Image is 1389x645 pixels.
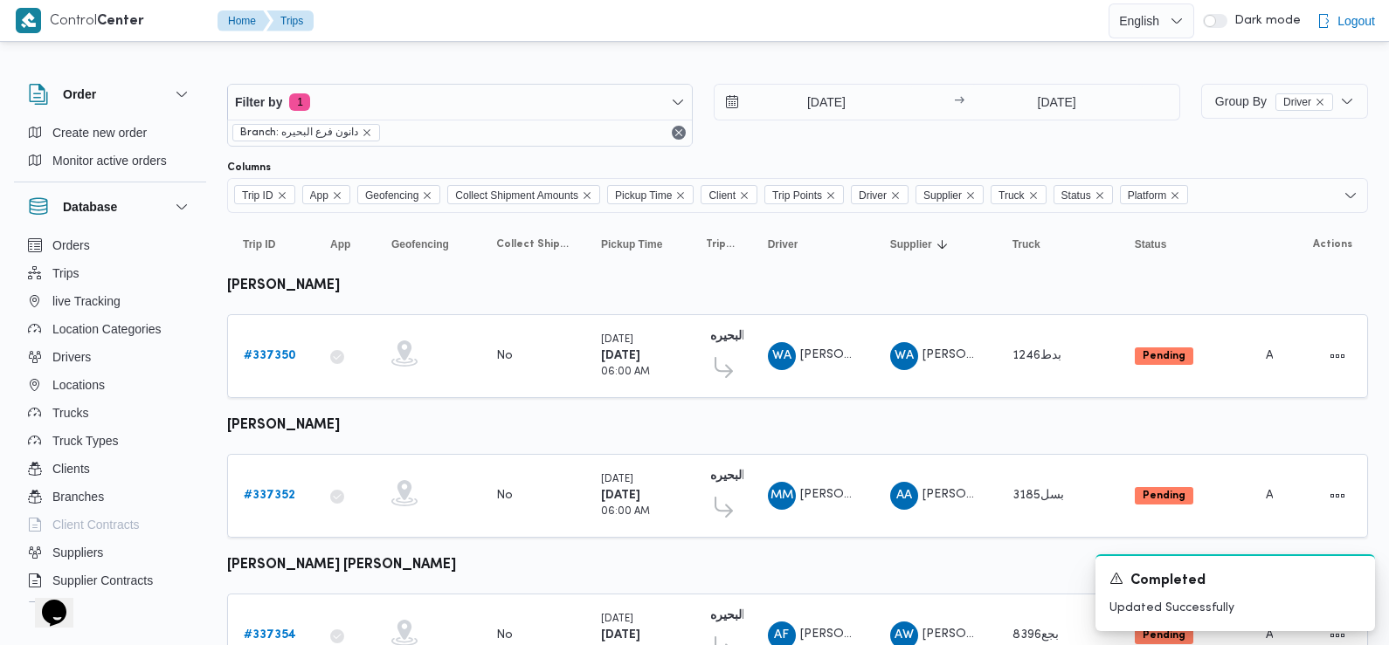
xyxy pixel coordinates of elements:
[14,119,206,182] div: Order
[1315,97,1325,107] button: remove selected entity
[240,125,358,141] span: Branch: دانون فرع البحيره
[21,147,199,175] button: Monitor active orders
[21,259,199,287] button: Trips
[999,186,1025,205] span: Truck
[706,237,736,251] span: Trip Points
[771,482,793,510] span: MM
[768,342,796,370] div: Wlaid Ahmad Mahmood Alamsairi
[772,186,822,205] span: Trip Points
[63,84,96,105] h3: Order
[21,231,199,259] button: Orders
[28,84,192,105] button: Order
[923,186,962,205] span: Supplier
[1275,93,1333,111] span: Driver
[1012,350,1061,361] span: بدط1246
[21,287,199,315] button: live Tracking
[1227,14,1301,28] span: Dark mode
[266,10,314,31] button: Trips
[1109,599,1361,617] p: Updated Successfully
[234,185,295,204] span: Trip ID
[800,489,900,500] span: [PERSON_NAME]
[21,315,199,343] button: Location Categories
[52,402,88,423] span: Trucks
[52,570,153,591] span: Supplier Contracts
[991,185,1047,204] span: Truck
[302,185,350,204] span: App
[244,629,296,641] b: # 337354
[232,124,380,141] span: Branch: دانون فرع البحيره
[228,85,692,120] button: Filter by1 active filters
[1028,190,1039,201] button: Remove Truck from selection in this group
[244,485,295,506] a: #337352
[1130,571,1206,592] span: Completed
[21,399,199,427] button: Trucks
[16,8,41,33] img: X8yXhbKr1z7QwAAAABJRU5ErkJggg==
[1143,491,1185,501] b: Pending
[1128,230,1241,258] button: Status
[496,348,513,364] div: No
[227,419,340,432] b: [PERSON_NAME]
[970,85,1144,120] input: Press the down key to open a popover containing a calendar.
[227,161,271,175] label: Columns
[701,185,757,204] span: Client
[447,185,600,204] span: Collect Shipment Amounts
[594,230,681,258] button: Pickup Time
[357,185,440,204] span: Geofencing
[52,542,103,563] span: Suppliers
[365,186,418,205] span: Geofencing
[1135,237,1167,251] span: Status
[601,490,640,501] b: [DATE]
[761,230,866,258] button: Driver
[52,122,147,143] span: Create new order
[323,230,367,258] button: App
[218,10,270,31] button: Home
[601,237,662,251] span: Pickup Time
[52,514,140,535] span: Client Contracts
[28,196,192,217] button: Database
[21,483,199,511] button: Branches
[851,185,909,204] span: Driver
[800,628,1003,640] span: [PERSON_NAME] [PERSON_NAME]
[896,482,912,510] span: AA
[1266,350,1303,361] span: Admin
[710,610,798,621] b: دانون فرع البحيره
[601,350,640,361] b: [DATE]
[668,122,689,143] button: Remove
[1005,230,1110,258] button: Truck
[1109,570,1361,592] div: Notification
[97,15,144,28] b: Center
[52,598,96,619] span: Devices
[227,279,340,292] b: [PERSON_NAME]
[362,127,372,138] button: remove selected entity
[883,230,988,258] button: SupplierSorted in descending order
[17,575,73,628] iframe: chat widget
[455,186,578,205] span: Collect Shipment Amounts
[1120,185,1189,204] span: Platform
[310,186,328,205] span: App
[582,190,592,201] button: Remove Collect Shipment Amounts from selection in this group
[14,231,206,609] div: Database
[1259,230,1272,258] button: Platform
[739,190,750,201] button: Remove Client from selection in this group
[1135,487,1193,504] span: Pending
[923,349,1022,360] span: [PERSON_NAME]
[244,490,295,501] b: # 337352
[764,185,844,204] span: Trip Points
[1061,186,1091,205] span: Status
[52,374,105,395] span: Locations
[52,263,79,284] span: Trips
[21,594,199,622] button: Devices
[242,186,273,205] span: Trip ID
[1128,186,1167,205] span: Platform
[52,319,162,340] span: Location Categories
[244,350,296,361] b: # 337350
[21,119,199,147] button: Create new order
[890,342,918,370] div: Wlaid Ahmad Mahmood Alamsairi
[21,511,199,539] button: Client Contracts
[768,237,798,251] span: Driver
[21,539,199,566] button: Suppliers
[1143,351,1185,361] b: Pending
[1266,490,1303,501] span: Admin
[21,455,199,483] button: Clients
